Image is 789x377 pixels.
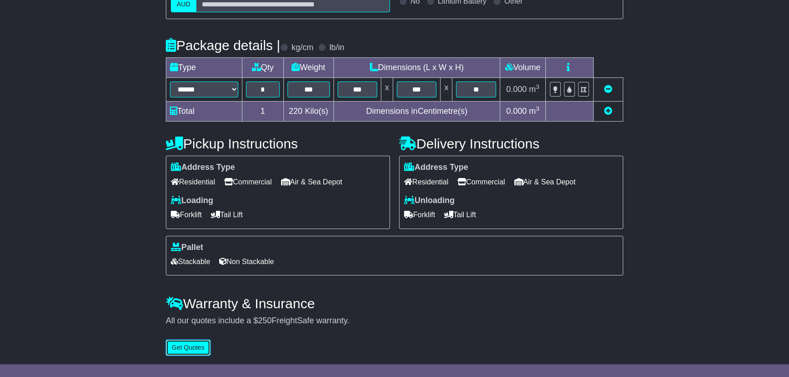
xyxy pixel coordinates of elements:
label: Pallet [171,243,203,253]
label: lb/in [329,43,344,53]
label: kg/cm [292,43,313,53]
span: Tail Lift [211,208,243,222]
td: Volume [500,58,545,78]
span: 220 [289,107,302,116]
a: Add new item [604,107,612,116]
h4: Package details | [166,38,280,53]
span: m [529,85,539,94]
sup: 3 [536,105,539,112]
td: Qty [242,58,284,78]
a: Remove this item [604,85,612,94]
span: Forklift [171,208,202,222]
span: Residential [171,175,215,189]
td: x [381,78,393,102]
td: Total [166,102,242,122]
h4: Warranty & Insurance [166,296,623,311]
td: 1 [242,102,284,122]
span: Non Stackable [219,255,274,269]
label: Unloading [404,196,455,206]
div: All our quotes include a $ FreightSafe warranty. [166,316,623,326]
td: Dimensions in Centimetre(s) [333,102,500,122]
span: Forklift [404,208,435,222]
span: Stackable [171,255,210,269]
td: Kilo(s) [283,102,333,122]
span: Air & Sea Depot [514,175,576,189]
span: Residential [404,175,448,189]
span: m [529,107,539,116]
span: Commercial [224,175,272,189]
button: Get Quotes [166,340,210,356]
span: Tail Lift [444,208,476,222]
span: 0.000 [506,107,527,116]
h4: Delivery Instructions [399,136,623,151]
td: Dimensions (L x W x H) [333,58,500,78]
label: Address Type [404,163,468,173]
span: Commercial [457,175,505,189]
sup: 3 [536,83,539,90]
td: Type [166,58,242,78]
label: Loading [171,196,213,206]
span: Air & Sea Depot [281,175,343,189]
span: 0.000 [506,85,527,94]
td: x [441,78,452,102]
label: Address Type [171,163,235,173]
td: Weight [283,58,333,78]
h4: Pickup Instructions [166,136,390,151]
span: 250 [258,316,272,325]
